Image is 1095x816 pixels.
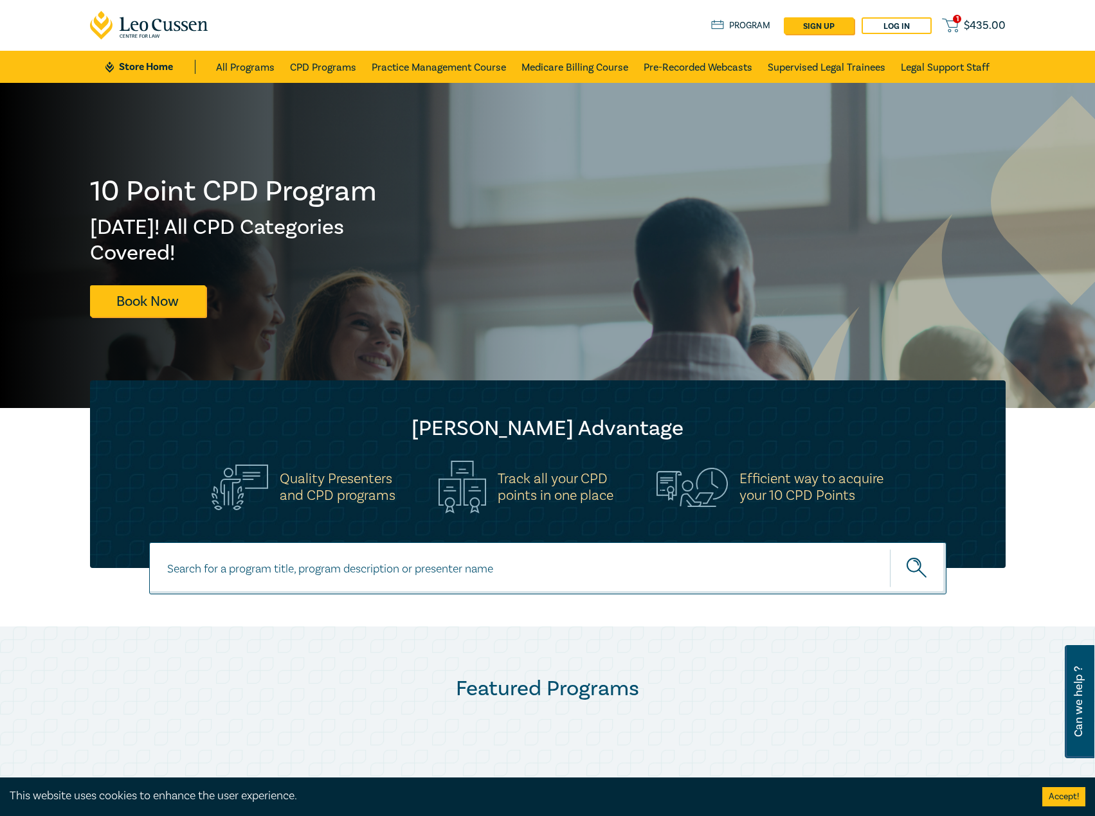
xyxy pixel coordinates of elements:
[280,470,395,504] h5: Quality Presenters and CPD programs
[1072,653,1085,750] span: Can we help ?
[116,416,980,441] h2: [PERSON_NAME] Advantage
[1042,787,1085,806] button: Accept cookies
[90,215,378,266] h2: [DATE]! All CPD Categories Covered!
[862,17,932,34] a: Log in
[644,51,752,83] a: Pre-Recorded Webcasts
[784,17,854,34] a: sign up
[521,51,628,83] a: Medicare Billing Course
[953,15,961,23] span: 1
[498,470,613,504] h5: Track all your CPD points in one place
[90,175,378,208] h1: 10 Point CPD Program
[372,51,506,83] a: Practice Management Course
[90,676,1006,702] h2: Featured Programs
[656,468,728,506] img: Efficient way to acquire<br>your 10 CPD Points
[439,461,486,513] img: Track all your CPD<br>points in one place
[964,19,1006,33] span: $ 435.00
[768,51,885,83] a: Supervised Legal Trainees
[901,51,990,83] a: Legal Support Staff
[216,51,275,83] a: All Programs
[149,542,946,594] input: Search for a program title, program description or presenter name
[10,788,1023,804] div: This website uses cookies to enhance the user experience.
[212,465,268,510] img: Quality Presenters<br>and CPD programs
[90,285,206,317] a: Book Now
[105,60,195,74] a: Store Home
[290,51,356,83] a: CPD Programs
[739,470,883,504] h5: Efficient way to acquire your 10 CPD Points
[711,19,771,33] a: Program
